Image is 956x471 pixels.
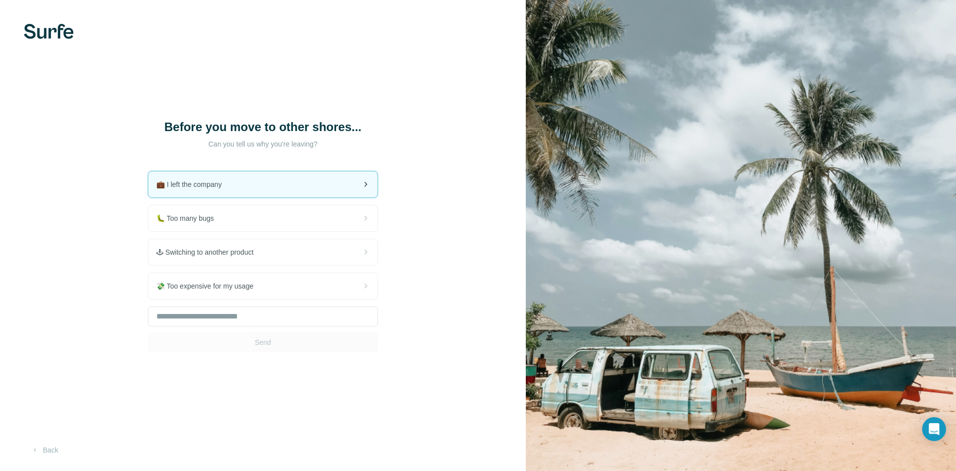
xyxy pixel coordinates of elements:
span: 💼 I left the company [156,179,230,189]
span: 💸 Too expensive for my usage [156,281,261,291]
img: Surfe's logo [24,24,74,39]
span: 🕹 Switching to another product [156,247,261,257]
p: Can you tell us why you're leaving? [163,139,362,149]
span: 🐛 Too many bugs [156,213,222,223]
div: Open Intercom Messenger [922,417,946,441]
button: Back [24,441,65,459]
h1: Before you move to other shores... [163,119,362,135]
